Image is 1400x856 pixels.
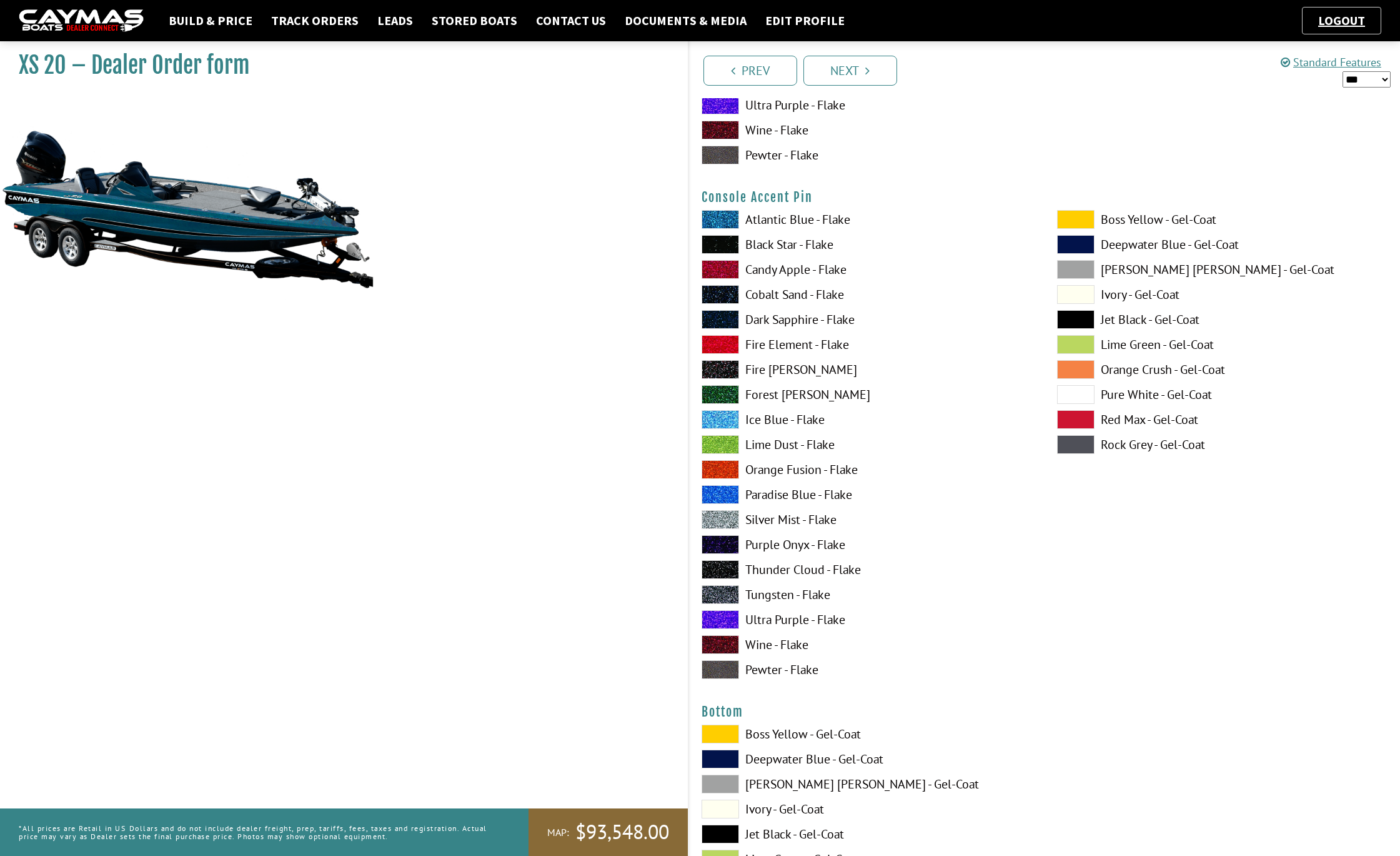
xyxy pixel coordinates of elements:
label: Purple Onyx - Flake [702,535,1032,554]
label: [PERSON_NAME] [PERSON_NAME] - Gel-Coat [702,775,1032,793]
a: Logout [1312,13,1371,28]
label: Pewter - Flake [702,660,1032,679]
a: Stored Boats [425,13,524,29]
label: Ivory - Gel-Coat [702,800,1032,818]
h1: XS 20 – Dealer Order form [19,51,657,79]
label: Ivory - Gel-Coat [1057,285,1388,304]
label: Cobalt Sand - Flake [702,285,1032,304]
a: Documents & Media [618,13,753,29]
label: Ultra Purple - Flake [702,96,1032,114]
label: Deepwater Blue - Gel-Coat [702,750,1032,768]
label: Atlantic Blue - Flake [702,210,1032,229]
a: Next [803,56,897,86]
label: Lime Green - Gel-Coat [1057,335,1388,354]
label: Silver Mist - Flake [702,510,1032,529]
label: Dark Sapphire - Flake [702,310,1032,329]
h4: Console Accent Pin [702,189,1388,205]
label: Candy Apple - Flake [702,260,1032,279]
label: [PERSON_NAME] [PERSON_NAME] - Gel-Coat [1057,260,1388,279]
label: Wine - Flake [702,121,1032,139]
label: Boss Yellow - Gel-Coat [702,725,1032,743]
label: Pure White - Gel-Coat [1057,385,1388,404]
label: Jet Black - Gel-Coat [1057,310,1388,329]
a: Prev [703,56,797,86]
a: MAP:$93,548.00 [529,808,688,856]
label: Deepwater Blue - Gel-Coat [1057,235,1388,254]
label: Forest [PERSON_NAME] [702,385,1032,404]
label: Ultra Purple - Flake [702,610,1032,629]
label: Orange Crush - Gel-Coat [1057,360,1388,379]
a: Contact Us [530,13,612,29]
label: Lime Dust - Flake [702,435,1032,454]
label: Fire [PERSON_NAME] [702,360,1032,379]
span: MAP: [547,826,569,839]
label: Thunder Cloud - Flake [702,560,1032,579]
a: Leads [371,13,419,29]
a: Edit Profile [759,13,851,29]
label: Rock Grey - Gel-Coat [1057,435,1388,454]
img: caymas-dealer-connect-2ed40d3bc7270c1d8d7ffb4b79bf05adc795679939227970def78ec6f6c03838.gif [19,9,144,33]
label: Orange Fusion - Flake [702,460,1032,479]
label: Red Max - Gel-Coat [1057,410,1388,429]
span: $93,548.00 [575,819,669,845]
label: Ice Blue - Flake [702,410,1032,429]
label: Paradise Blue - Flake [702,485,1032,504]
h4: Bottom [702,704,1388,720]
label: Black Star - Flake [702,235,1032,254]
label: Fire Element - Flake [702,335,1032,354]
label: Pewter - Flake [702,146,1032,164]
label: Tungsten - Flake [702,585,1032,604]
label: Wine - Flake [702,635,1032,654]
label: Boss Yellow - Gel-Coat [1057,210,1388,229]
a: Standard Features [1281,55,1381,69]
label: Jet Black - Gel-Coat [702,825,1032,843]
a: Track Orders [265,13,365,29]
a: Build & Price [162,13,259,29]
p: *All prices are Retail in US Dollars and do not include dealer freight, prep, tariffs, fees, taxe... [19,818,500,847]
